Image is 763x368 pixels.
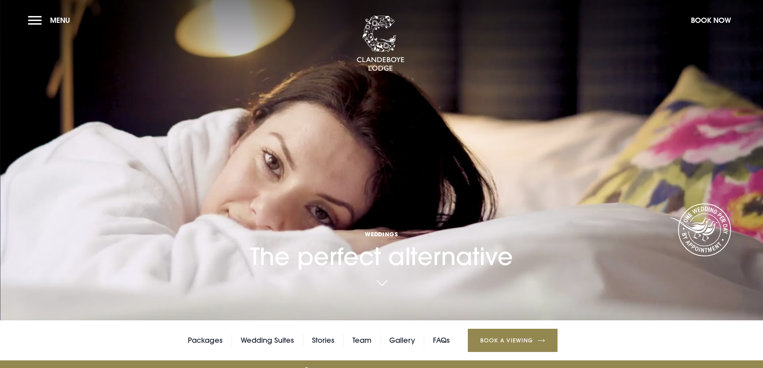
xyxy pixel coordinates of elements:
span: Weddings [250,230,513,238]
button: Menu [28,12,74,29]
a: Wedding Suites [241,334,294,346]
img: Clandeboye Lodge [356,16,405,72]
h1: The perfect alternative [250,185,513,271]
a: Stories [312,334,334,346]
a: Packages [188,334,223,346]
button: Book Now [687,12,735,29]
a: Team [352,334,371,346]
a: Book a Viewing [468,329,558,352]
a: FAQs [433,334,450,346]
a: Gallery [389,334,415,346]
span: Menu [50,16,70,25]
